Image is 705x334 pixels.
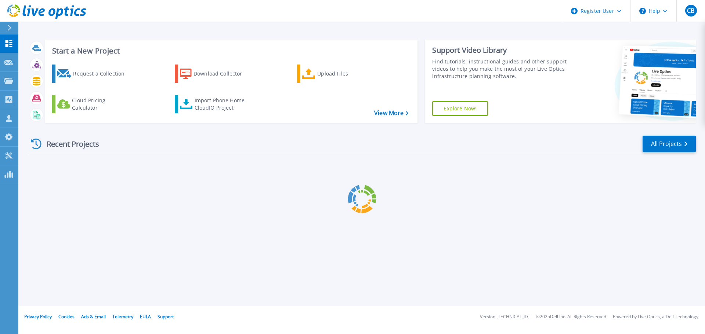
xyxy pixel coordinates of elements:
a: Cookies [58,313,75,320]
div: Cloud Pricing Calculator [72,97,131,111]
a: Explore Now! [432,101,488,116]
a: Cloud Pricing Calculator [52,95,134,113]
div: Find tutorials, instructional guides and other support videos to help you make the most of your L... [432,58,570,80]
a: Privacy Policy [24,313,52,320]
a: Ads & Email [81,313,106,320]
a: Upload Files [297,65,379,83]
a: Telemetry [112,313,133,320]
a: EULA [140,313,151,320]
span: CB [687,8,694,14]
a: Download Collector [175,65,257,83]
a: All Projects [643,136,696,152]
div: Recent Projects [28,135,109,153]
li: Version: [TECHNICAL_ID] [480,315,529,319]
a: View More [374,110,408,117]
div: Download Collector [194,66,252,81]
div: Support Video Library [432,45,570,55]
li: © 2025 Dell Inc. All Rights Reserved [536,315,606,319]
div: Request a Collection [73,66,132,81]
h3: Start a New Project [52,47,408,55]
a: Support [158,313,174,320]
a: Request a Collection [52,65,134,83]
div: Import Phone Home CloudIQ Project [195,97,252,111]
li: Powered by Live Optics, a Dell Technology [613,315,698,319]
div: Upload Files [317,66,376,81]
